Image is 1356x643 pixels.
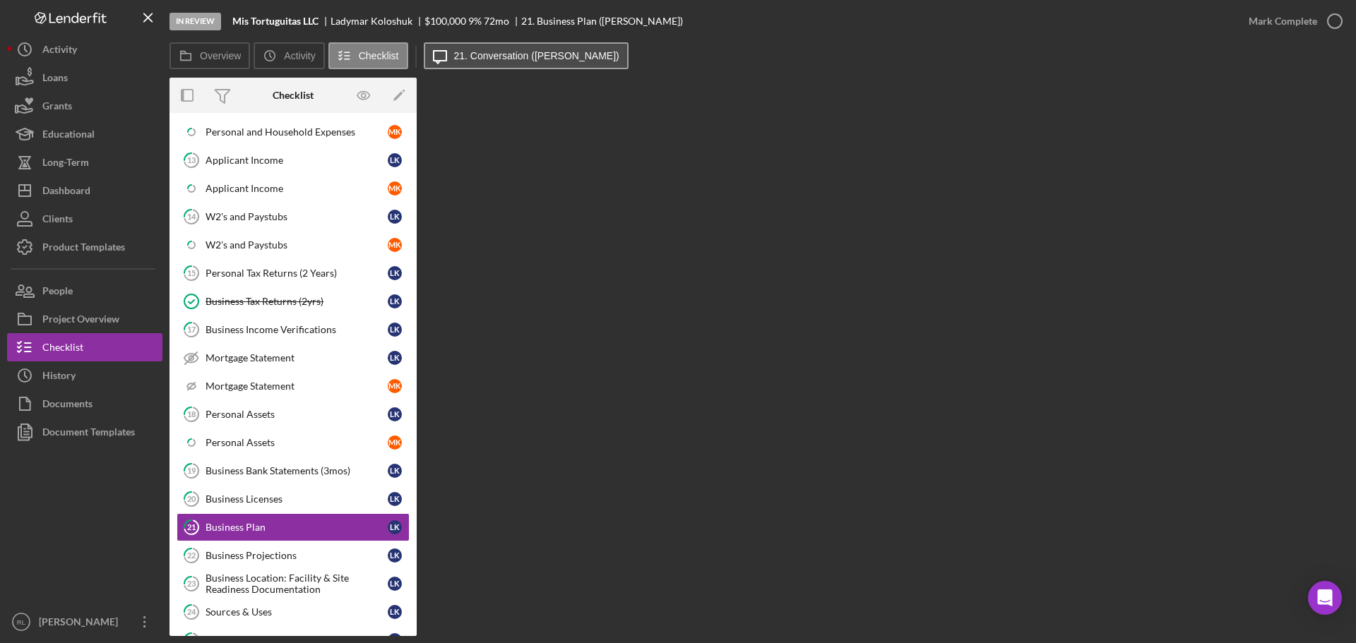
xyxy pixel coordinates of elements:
[206,296,388,307] div: Business Tax Returns (2yrs)
[206,465,388,476] div: Business Bank Statements (3mos)
[42,233,125,265] div: Product Templates
[7,148,162,176] button: Long-Term
[454,50,619,61] label: 21. Conversation ([PERSON_NAME])
[7,176,162,205] button: Dashboard
[388,294,402,308] div: L K
[206,352,388,363] div: Mortgage Statement
[42,418,135,450] div: Document Templates
[1308,581,1342,615] div: Open Intercom Messenger
[42,361,76,393] div: History
[42,333,83,365] div: Checklist
[331,16,424,27] div: Ladymar Koloshuk
[424,15,466,27] span: $100,000
[177,118,410,146] a: Personal and Household ExpensesMK
[187,551,196,560] tspan: 22
[388,238,402,252] div: M K
[388,181,402,196] div: M K
[7,205,162,233] button: Clients
[484,16,509,27] div: 72 mo
[388,153,402,167] div: L K
[177,316,410,344] a: 17Business Income VerificationsLK
[42,120,95,152] div: Educational
[177,259,410,287] a: 15Personal Tax Returns (2 Years)LK
[328,42,408,69] button: Checklist
[388,605,402,619] div: L K
[206,572,388,595] div: Business Location: Facility & Site Readiness Documentation
[7,418,162,446] button: Document Templates
[42,205,73,236] div: Clients
[284,50,315,61] label: Activity
[187,466,196,475] tspan: 19
[7,35,162,64] button: Activity
[187,409,196,419] tspan: 18
[206,380,388,392] div: Mortgage Statement
[42,277,73,308] div: People
[7,608,162,636] button: RL[PERSON_NAME]
[206,437,388,448] div: Personal Assets
[177,203,410,231] a: 14W2's and PaystubsLK
[388,379,402,393] div: M K
[1249,7,1317,35] div: Mark Complete
[273,90,314,101] div: Checklist
[388,548,402,563] div: L K
[206,239,388,251] div: W2's and Paystubs
[206,155,388,166] div: Applicant Income
[388,577,402,591] div: L K
[177,400,410,428] a: 18Personal AssetsLK
[42,92,72,124] div: Grants
[388,351,402,365] div: L K
[177,146,410,174] a: 13Applicant IncomeLK
[7,333,162,361] a: Checklist
[177,485,410,513] a: 20Business LicensesLK
[388,210,402,224] div: L K
[7,92,162,120] button: Grants
[7,390,162,418] button: Documents
[7,64,162,92] button: Loans
[187,212,196,221] tspan: 14
[177,428,410,457] a: Personal AssetsMK
[388,125,402,139] div: M K
[177,344,410,372] a: Mortgage StatementLK
[169,42,250,69] button: Overview
[187,494,196,503] tspan: 20
[7,120,162,148] button: Educational
[42,390,93,421] div: Documents
[42,176,90,208] div: Dashboard
[42,35,77,67] div: Activity
[7,233,162,261] button: Product Templates
[206,324,388,335] div: Business Income Verifications
[206,211,388,222] div: W2's and Paystubs
[187,268,196,277] tspan: 15
[388,492,402,506] div: L K
[206,550,388,561] div: Business Projections
[424,42,629,69] button: 21. Conversation ([PERSON_NAME])
[206,493,388,505] div: Business Licenses
[7,277,162,305] button: People
[42,305,119,337] div: Project Overview
[7,361,162,390] button: History
[177,372,410,400] a: Mortgage StatementMK
[177,541,410,570] a: 22Business ProjectionsLK
[232,16,319,27] b: Mis Tortuguitas LLC
[388,266,402,280] div: L K
[206,268,388,279] div: Personal Tax Returns (2 Years)
[1235,7,1349,35] button: Mark Complete
[468,16,482,27] div: 9 %
[187,579,196,588] tspan: 23
[177,570,410,598] a: 23Business Location: Facility & Site Readiness DocumentationLK
[187,325,196,334] tspan: 17
[359,50,399,61] label: Checklist
[177,457,410,485] a: 19Business Bank Statements (3mos)LK
[206,183,388,194] div: Applicant Income
[200,50,241,61] label: Overview
[7,305,162,333] button: Project Overview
